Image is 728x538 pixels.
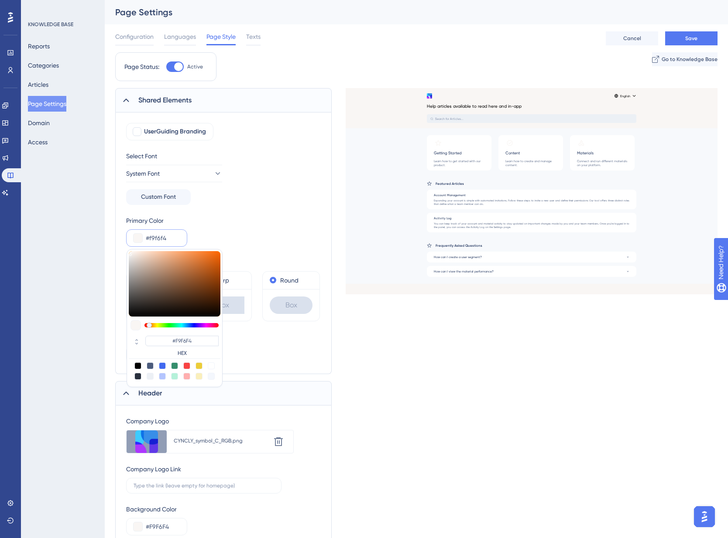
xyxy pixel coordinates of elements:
[145,350,219,357] label: HEX
[623,35,641,42] span: Cancel
[206,31,236,42] span: Page Style
[187,63,203,70] span: Active
[28,38,50,54] button: Reports
[124,61,159,72] div: Page Status:
[28,134,48,150] button: Access
[174,437,270,444] div: CYNCLY_symbol_C_RGB.png
[144,126,206,137] span: UserGuiding Branding
[134,483,274,489] input: Type the link (leave empty for homepage)
[28,21,73,28] div: KNOWLEDGE BASE
[115,6,696,18] div: Page Settings
[28,115,50,131] button: Domain
[126,151,222,161] div: Select Font
[691,504,718,530] iframe: UserGuiding AI Assistant Launcher
[202,296,244,314] div: Box
[280,275,299,286] label: Round
[126,189,191,205] button: Custom Font
[115,31,154,42] span: Configuration
[126,504,187,514] div: Background Color
[606,31,658,45] button: Cancel
[135,430,158,453] img: file-1755616574290.png
[652,52,718,66] button: Go to Knowledge Base
[126,464,181,474] div: Company Logo Link
[126,165,222,182] button: System Font
[138,95,192,106] span: Shared Elements
[246,31,261,42] span: Texts
[28,58,59,73] button: Categories
[21,2,55,13] span: Need Help?
[126,168,160,179] span: System Font
[126,332,184,342] div: Favicon (16px x 16px)
[126,416,294,426] div: Company Logo
[665,31,718,45] button: Save
[164,31,196,42] span: Languages
[685,35,697,42] span: Save
[126,215,187,226] div: Primary Color
[126,257,320,268] div: Box Roundness
[138,388,162,398] span: Header
[141,192,176,202] span: Custom Font
[28,96,66,112] button: Page Settings
[270,296,312,314] div: Box
[662,56,718,63] span: Go to Knowledge Base
[28,77,48,92] button: Articles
